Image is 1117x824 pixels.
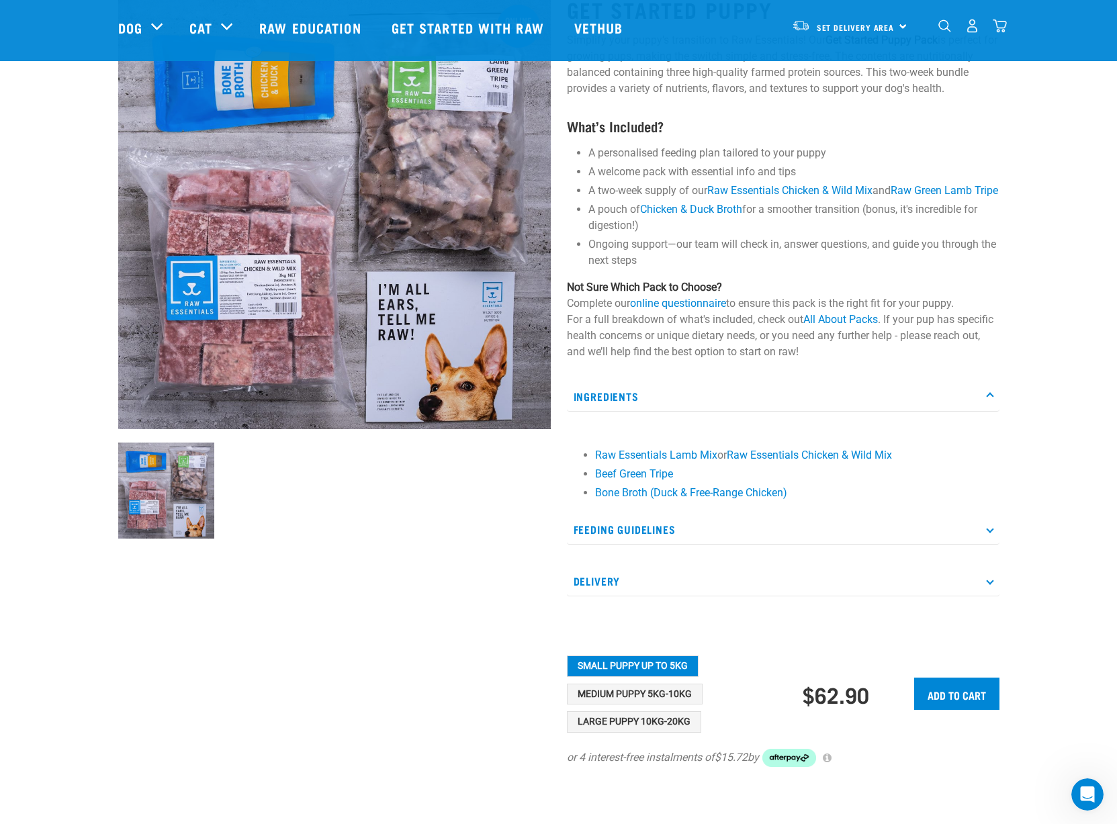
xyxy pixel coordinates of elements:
p: Delivery [567,566,999,596]
span: $15.72 [715,749,748,766]
strong: Not Sure Which Pack to Choose? [567,281,722,293]
li: A pouch of for a smoother transition (bonus, it's incredible for digestion!) [588,201,999,234]
p: Complete our to ensure this pack is the right fit for your puppy. For a full breakdown of what's ... [567,279,999,360]
img: home-icon-1@2x.png [938,19,951,32]
div: or 4 interest-free instalments of by [567,749,999,768]
div: $62.90 [803,682,869,706]
a: Vethub [561,1,640,54]
li: A personalised feeding plan tailored to your puppy [588,145,999,161]
button: Large Puppy 10kg-20kg [567,711,701,733]
a: Cat [189,17,212,38]
a: Chicken & Duck Broth [640,203,742,216]
p: Simplify your puppy’s transition to Raw Essentials! Our is perfect for growing pups, making the s... [567,32,999,97]
strong: What’s Included? [567,122,664,130]
a: Raw Essentials Lamb Mix [595,449,717,461]
a: Raw Essentials Chicken & Wild Mix [707,184,873,197]
img: Afterpay [762,749,816,768]
button: Small Puppy up to 5kg [567,655,699,677]
a: All About Packs [803,313,878,326]
li: A two-week supply of our and [588,183,999,199]
a: Raw Green Lamb Tripe [891,184,998,197]
button: Medium Puppy 5kg-10kg [567,684,703,705]
a: Raw Education [246,1,377,54]
a: Get started with Raw [378,1,561,54]
li: or [595,447,993,463]
p: Feeding Guidelines [567,514,999,545]
input: Add to cart [914,678,999,710]
img: user.png [965,19,979,33]
span: Set Delivery Area [817,25,895,30]
a: Bone Broth (Duck & Free-Range Chicken) [595,486,787,499]
p: Ingredients [567,381,999,412]
a: Dog [118,17,142,38]
img: van-moving.png [792,19,810,32]
a: Raw Essentials Chicken & Wild Mix [727,449,892,461]
a: Beef Green Tripe [595,467,673,480]
img: NPS Puppy Update [118,443,214,539]
img: home-icon@2x.png [993,19,1007,33]
li: Ongoing support—our team will check in, answer questions, and guide you through the next steps [588,236,999,269]
iframe: Intercom live chat [1071,778,1104,811]
a: online questionnaire [630,297,726,310]
li: A welcome pack with essential info and tips [588,164,999,180]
